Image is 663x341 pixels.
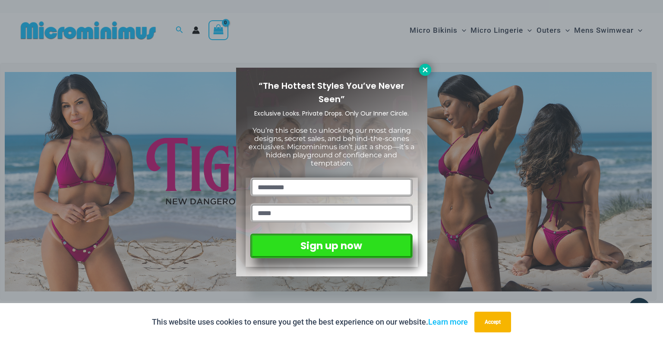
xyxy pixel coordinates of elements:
p: This website uses cookies to ensure you get the best experience on our website. [152,316,468,328]
button: Close [419,64,431,76]
button: Sign up now [250,234,412,258]
span: “The Hottest Styles You’ve Never Seen” [259,80,404,105]
span: Exclusive Looks. Private Drops. Only Our Inner Circle. [254,109,409,118]
span: You’re this close to unlocking our most daring designs, secret sales, and behind-the-scenes exclu... [249,126,414,168]
a: Learn more [428,317,468,326]
button: Accept [474,312,511,332]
